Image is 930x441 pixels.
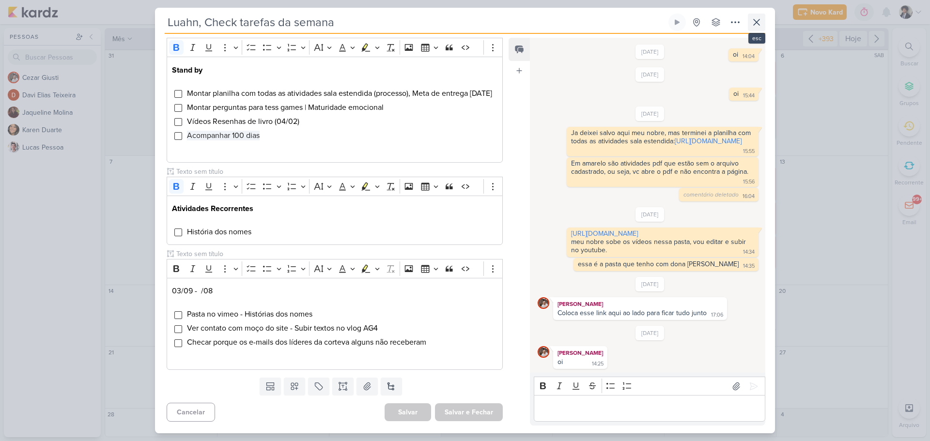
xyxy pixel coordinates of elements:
[167,38,503,57] div: Editor toolbar
[167,196,503,245] div: Editor editing area: main
[174,249,503,259] input: Texto sem título
[167,403,215,422] button: Cancelar
[592,360,604,368] div: 14:25
[172,285,497,297] p: 03/09 - /08
[743,262,755,270] div: 14:35
[172,204,253,213] strong: Atividades Recorrentes
[187,131,260,140] span: Acompanhar 100 dias
[748,33,765,44] div: esc
[558,358,563,366] div: oi
[571,229,638,238] a: [URL][DOMAIN_NAME]
[174,167,503,177] input: Texto sem título
[555,299,725,309] div: [PERSON_NAME]
[743,193,755,200] div: 16:04
[743,248,755,256] div: 14:34
[571,159,748,176] div: Em amarelo são atividades pdf que estão sem o arquivo cadastrado, ou seja, vc abre o pdf e não en...
[187,337,426,347] span: Checar porque os e-mails dos líderes da corteva alguns não receberam
[733,90,739,98] div: oi
[534,377,765,395] div: Editor toolbar
[167,57,503,163] div: Editor editing area: main
[167,278,503,370] div: Editor editing area: main
[187,103,384,112] span: Montar perguntas para tess games | Maturidade emocional
[165,14,666,31] input: Kard Sem Título
[711,311,723,319] div: 17:06
[187,227,251,237] span: História dos nomes
[743,178,755,186] div: 15:56
[187,89,492,98] span: Montar planilha com todas as atividades sala estendida (processo), Meta de entrega [DATE]
[675,137,742,145] a: [URL][DOMAIN_NAME]
[571,129,753,145] div: Ja deixei salvo aqui meu nobre, mas terminei a planilha com todas as atividades sala estendida:
[172,65,202,75] strong: Stand by
[733,50,738,59] div: oi
[538,346,549,358] img: Cezar Giusti
[571,238,748,254] div: meu nobre sobe os vídeos nessa pasta, vou editar e subir no youtube.
[187,323,378,333] span: Ver contato com moço do site - Subir textos no vlog AG4
[743,148,755,155] div: 15:55
[534,395,765,422] div: Editor editing area: main
[673,18,681,26] div: Ligar relógio
[558,309,707,317] div: Coloca esse link aqui ao lado para ficar tudo junto
[743,53,755,61] div: 14:04
[555,348,605,358] div: [PERSON_NAME]
[167,259,503,278] div: Editor toolbar
[187,309,312,319] span: Pasta no vimeo - Histórias dos nomes
[167,177,503,196] div: Editor toolbar
[683,191,739,198] span: comentário deletado
[743,92,755,100] div: 15:44
[538,297,549,309] img: Cezar Giusti
[187,117,299,126] span: Vídeos Resenhas de livro (04/02)
[578,260,739,268] div: essa é a pasta que tenho com dona [PERSON_NAME]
